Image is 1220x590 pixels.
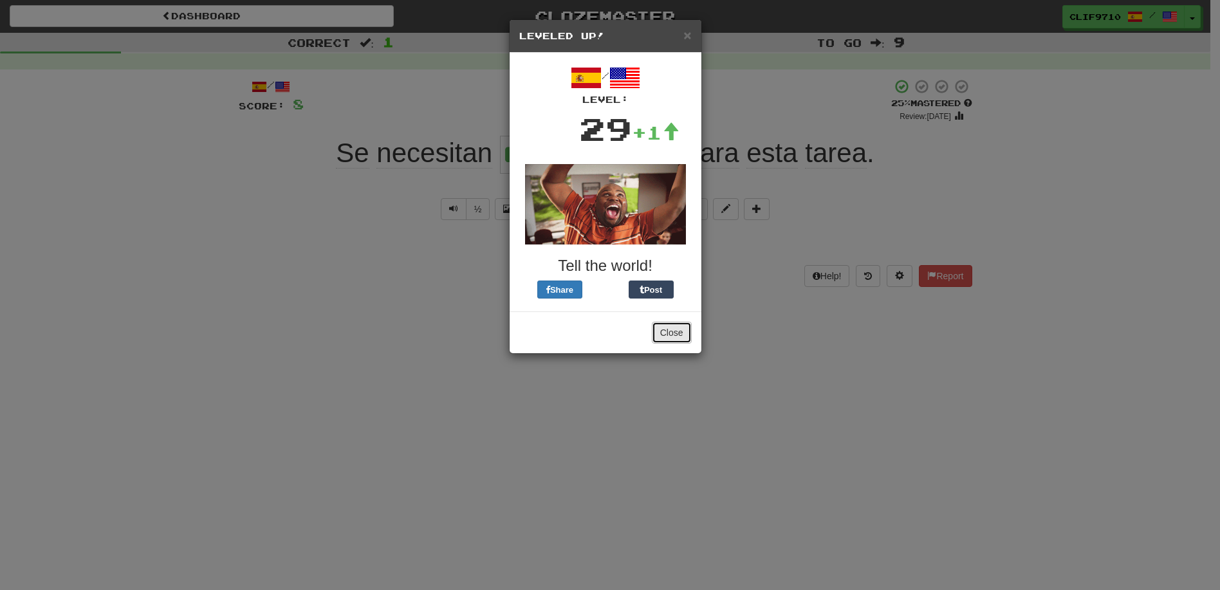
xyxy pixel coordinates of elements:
[582,281,629,299] iframe: X Post Button
[629,281,674,299] button: Post
[519,30,692,42] h5: Leveled Up!
[525,164,686,244] img: anon-dude-dancing-749b357b783eda7f85c51e4a2e1ee5269fc79fcf7d6b6aa88849e9eb2203d151.gif
[683,28,691,42] span: ×
[632,120,679,145] div: +1
[519,257,692,274] h3: Tell the world!
[519,93,692,106] div: Level:
[683,28,691,42] button: Close
[579,106,632,151] div: 29
[537,281,582,299] button: Share
[652,322,692,344] button: Close
[519,62,692,106] div: /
